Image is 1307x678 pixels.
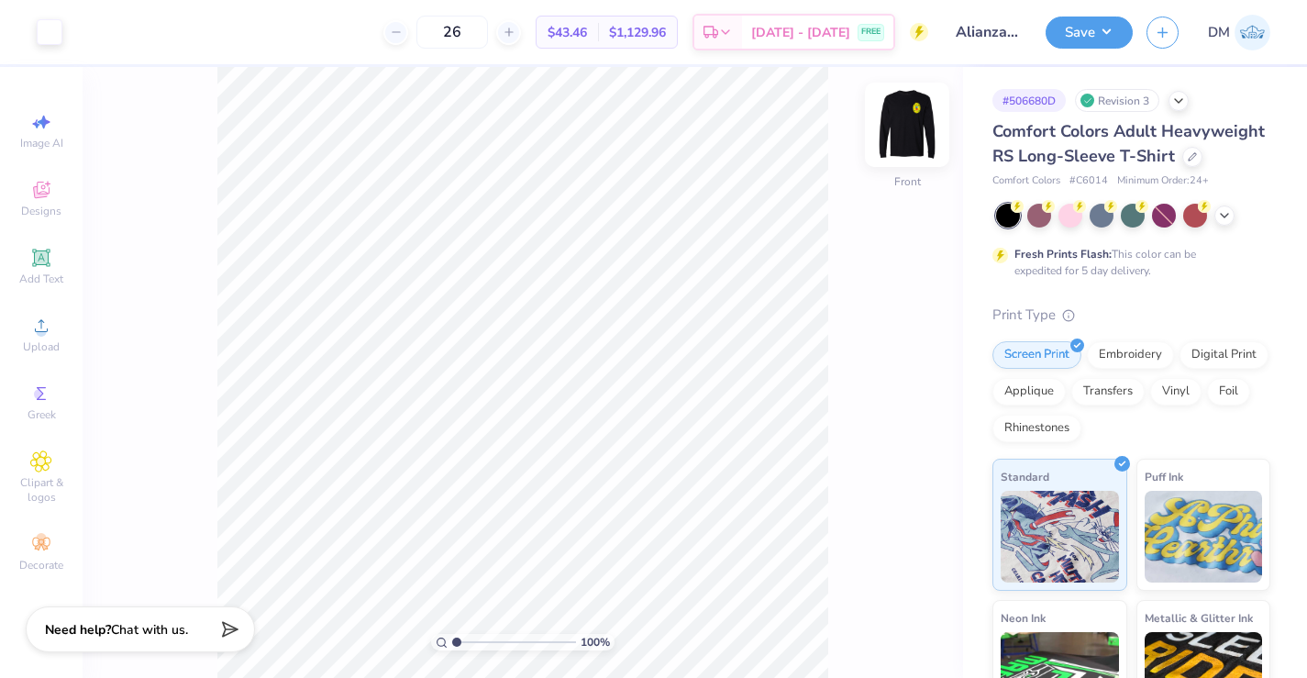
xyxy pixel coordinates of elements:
span: Chat with us. [111,621,188,639]
span: # C6014 [1069,173,1108,189]
input: Untitled Design [942,14,1032,50]
strong: Need help? [45,621,111,639]
input: – – [416,16,488,49]
a: DM [1208,15,1270,50]
div: Screen Print [992,341,1081,369]
span: Clipart & logos [9,475,73,505]
img: Front [870,88,944,161]
span: Minimum Order: 24 + [1117,173,1209,189]
div: Revision 3 [1075,89,1159,112]
span: Puff Ink [1145,467,1183,486]
div: Transfers [1071,378,1145,406]
div: This color can be expedited for 5 day delivery. [1014,246,1240,279]
div: Embroidery [1087,341,1174,369]
span: Decorate [19,558,63,572]
div: Rhinestones [992,415,1081,442]
span: $43.46 [548,23,587,42]
div: Applique [992,378,1066,406]
div: Foil [1207,378,1250,406]
span: Designs [21,204,61,218]
span: Greek [28,407,56,422]
span: DM [1208,22,1230,43]
div: Vinyl [1150,378,1202,406]
button: Save [1046,17,1133,49]
div: Front [894,173,921,190]
span: Comfort Colors [992,173,1060,189]
img: Puff Ink [1145,491,1263,583]
span: Comfort Colors Adult Heavyweight RS Long-Sleeve T-Shirt [992,120,1265,167]
span: Image AI [20,136,63,150]
span: Neon Ink [1001,608,1046,628]
span: FREE [861,26,881,39]
span: Upload [23,339,60,354]
span: $1,129.96 [609,23,666,42]
span: [DATE] - [DATE] [751,23,850,42]
img: Standard [1001,491,1119,583]
span: 100 % [581,634,610,650]
span: Add Text [19,272,63,286]
div: Digital Print [1180,341,1268,369]
img: Diana Malta [1235,15,1270,50]
span: Metallic & Glitter Ink [1145,608,1253,628]
strong: Fresh Prints Flash: [1014,247,1112,261]
div: Print Type [992,305,1270,326]
span: Standard [1001,467,1049,486]
div: # 506680D [992,89,1066,112]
